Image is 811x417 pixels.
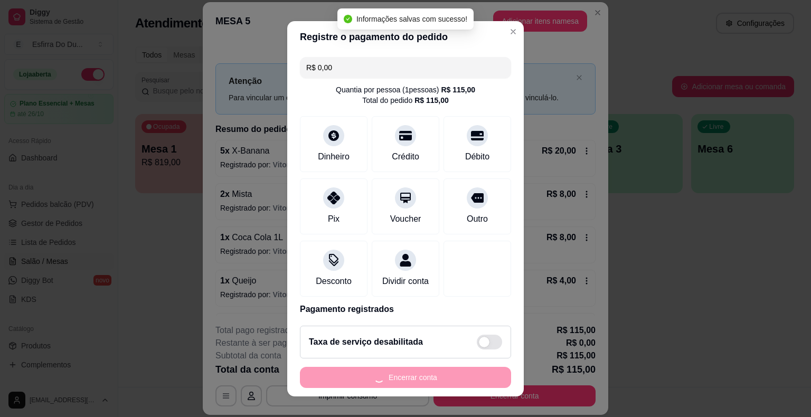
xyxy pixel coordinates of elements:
span: Informações salvas com sucesso! [356,15,467,23]
div: Quantia por pessoa ( 1 pessoas) [336,84,475,95]
p: Pagamento registrados [300,303,511,316]
div: Débito [465,150,489,163]
div: Crédito [392,150,419,163]
input: Ex.: hambúrguer de cordeiro [306,57,505,78]
div: Pix [328,213,340,225]
div: Total do pedido [362,95,449,106]
div: Outro [467,213,488,225]
span: check-circle [344,15,352,23]
div: Voucher [390,213,421,225]
div: Dinheiro [318,150,350,163]
div: Desconto [316,275,352,288]
h2: Taxa de serviço desabilitada [309,336,423,348]
header: Registre o pagamento do pedido [287,21,524,53]
div: Dividir conta [382,275,429,288]
button: Close [505,23,522,40]
div: R$ 115,00 [414,95,449,106]
div: R$ 115,00 [441,84,475,95]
